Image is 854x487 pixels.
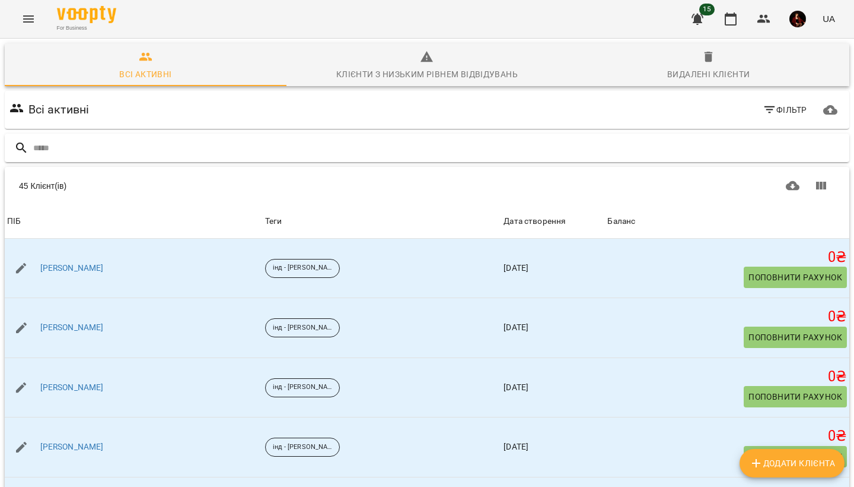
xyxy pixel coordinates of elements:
[823,12,835,25] span: UA
[607,214,847,229] span: Баланс
[14,5,43,33] button: Menu
[501,358,605,418] td: [DATE]
[607,368,847,386] h5: 0 ₴
[336,67,518,81] div: Клієнти з низьким рівнем відвідувань
[40,322,104,334] a: [PERSON_NAME]
[744,327,847,348] button: Поповнити рахунок
[273,323,332,333] p: інд - [PERSON_NAME]
[607,427,847,445] h5: 0 ₴
[7,214,260,229] span: ПІБ
[748,390,842,404] span: Поповнити рахунок
[763,103,807,117] span: Фільтр
[504,214,566,229] div: Sort
[40,263,104,274] a: [PERSON_NAME]
[19,180,422,192] div: 45 Клієнт(ів)
[7,214,21,229] div: ПІБ
[265,318,340,337] div: інд - [PERSON_NAME]
[7,214,21,229] div: Sort
[744,446,847,467] button: Поповнити рахунок
[5,167,849,205] div: Table Toolbar
[57,6,116,23] img: Voopty Logo
[740,449,845,477] button: Додати клієнта
[40,382,104,394] a: [PERSON_NAME]
[40,441,104,453] a: [PERSON_NAME]
[779,172,807,200] button: Завантажити CSV
[265,214,499,229] div: Теги
[789,11,806,27] img: e6de9153dec4ca9d7763537413c7a747.jpg
[748,330,842,344] span: Поповнити рахунок
[273,263,332,273] p: інд - [PERSON_NAME]
[744,386,847,407] button: Поповнити рахунок
[607,248,847,267] h5: 0 ₴
[504,214,603,229] span: Дата створення
[501,239,605,298] td: [DATE]
[758,99,812,121] button: Фільтр
[265,378,340,397] div: інд - [PERSON_NAME]
[504,214,566,229] div: Дата створення
[501,298,605,358] td: [DATE]
[501,418,605,477] td: [DATE]
[607,308,847,326] h5: 0 ₴
[667,67,750,81] div: Видалені клієнти
[28,100,90,119] h6: Всі активні
[119,67,171,81] div: Всі активні
[273,382,332,393] p: інд - [PERSON_NAME]
[607,214,635,229] div: Sort
[607,214,635,229] div: Баланс
[749,456,835,470] span: Додати клієнта
[57,24,116,32] span: For Business
[699,4,715,15] span: 15
[818,8,840,30] button: UA
[744,267,847,288] button: Поповнити рахунок
[273,442,332,453] p: інд - [PERSON_NAME]
[807,172,835,200] button: Показати колонки
[748,270,842,284] span: Поповнити рахунок
[265,259,340,278] div: інд - [PERSON_NAME]
[265,438,340,457] div: інд - [PERSON_NAME]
